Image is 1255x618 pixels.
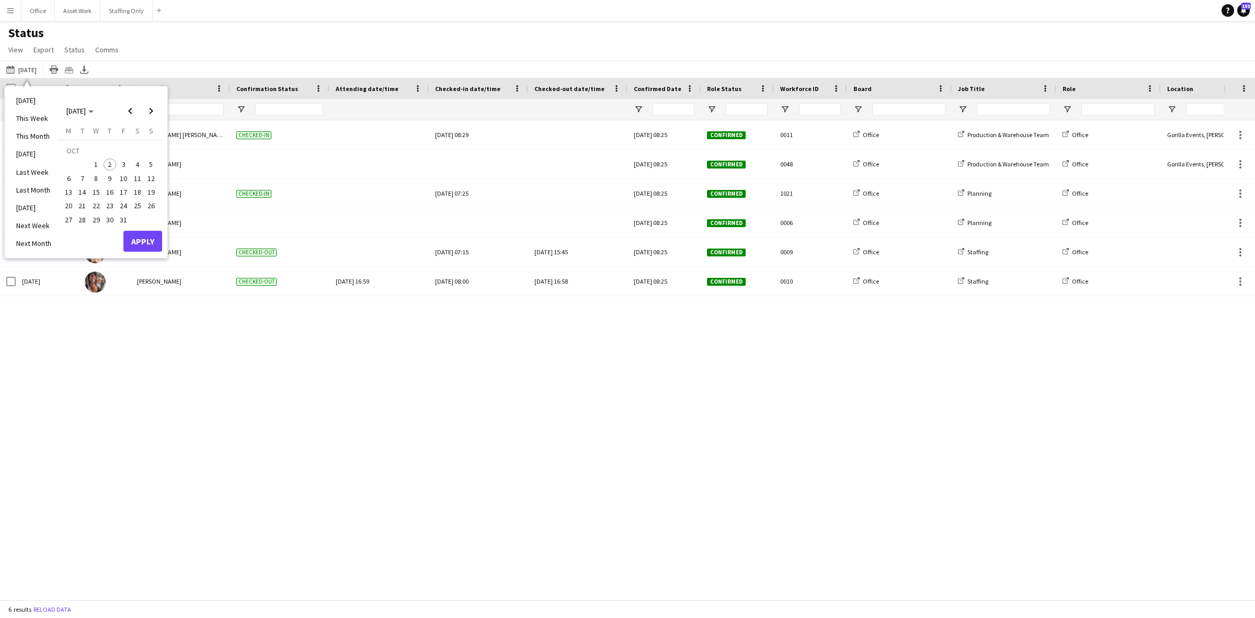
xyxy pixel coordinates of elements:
[90,186,102,198] span: 15
[81,126,84,136] span: T
[89,212,103,226] button: 29-10-2025
[10,145,58,163] li: [DATE]
[29,43,58,57] a: Export
[130,185,144,199] button: 18-10-2025
[958,105,967,114] button: Open Filter Menu
[1237,4,1250,17] a: 159
[967,131,1049,139] span: Production & Warehouse Team
[435,179,522,208] div: [DATE] 07:25
[255,103,323,116] input: Confirmation Status Filter Input
[144,199,158,212] button: 26-10-2025
[135,126,140,136] span: S
[85,85,102,93] span: Photo
[78,63,90,76] app-action-btn: Export XLSX
[1063,85,1076,93] span: Role
[707,105,716,114] button: Open Filter Menu
[100,1,153,21] button: Staffing Only
[4,43,27,57] a: View
[872,103,945,116] input: Board Filter Input
[117,185,130,199] button: 17-10-2025
[435,267,522,296] div: [DATE] 08:00
[144,185,158,199] button: 19-10-2025
[62,212,75,226] button: 27-10-2025
[89,158,103,171] button: 01-10-2025
[103,172,117,185] button: 09-10-2025
[707,85,741,93] span: Role Status
[103,212,117,226] button: 30-10-2025
[435,238,522,266] div: [DATE] 07:15
[63,63,75,76] app-action-btn: Crew files as ZIP
[131,186,144,198] span: 18
[66,106,86,116] span: [DATE]
[104,200,116,212] span: 23
[1063,131,1088,139] a: Office
[144,158,158,171] button: 05-10-2025
[780,105,790,114] button: Open Filter Menu
[863,131,879,139] span: Office
[75,212,89,226] button: 28-10-2025
[967,160,1049,168] span: Production & Warehouse Team
[149,126,153,136] span: S
[707,219,746,227] span: Confirmed
[104,214,116,226] span: 30
[534,85,604,93] span: Checked-out date/time
[853,105,863,114] button: Open Filter Menu
[75,199,89,212] button: 21-10-2025
[853,189,879,197] a: Office
[145,200,157,212] span: 26
[534,238,621,266] div: [DATE] 15:45
[76,214,89,226] span: 28
[977,103,1050,116] input: Job Title Filter Input
[774,120,847,149] div: 0011
[236,131,271,139] span: Checked-in
[634,105,643,114] button: Open Filter Menu
[117,186,130,198] span: 17
[1063,189,1088,197] a: Office
[1167,85,1193,93] span: Location
[117,199,130,212] button: 24-10-2025
[967,248,988,256] span: Staffing
[774,208,847,237] div: 0006
[8,45,23,54] span: View
[958,189,991,197] a: Planning
[75,172,89,185] button: 07-10-2025
[89,185,103,199] button: 15-10-2025
[236,278,277,286] span: Checked-out
[799,103,841,116] input: Workforce ID Filter Input
[1063,277,1088,285] a: Office
[76,172,89,185] span: 7
[104,172,116,185] span: 9
[863,189,879,197] span: Office
[534,267,621,296] div: [DATE] 16:58
[1081,103,1155,116] input: Role Filter Input
[93,126,99,136] span: W
[21,1,55,21] button: Office
[89,199,103,212] button: 22-10-2025
[958,248,988,256] a: Staffing
[10,127,58,145] li: This Month
[117,158,130,171] button: 03-10-2025
[1063,105,1072,114] button: Open Filter Menu
[62,185,75,199] button: 13-10-2025
[16,267,78,296] div: [DATE]
[141,100,162,121] button: Next month
[774,267,847,296] div: 0010
[137,85,154,93] span: Name
[1072,131,1088,139] span: Office
[62,186,75,198] span: 13
[62,172,75,185] span: 6
[10,163,58,181] li: Last Week
[145,186,157,198] span: 19
[707,278,746,286] span: Confirmed
[774,150,847,178] div: 0048
[122,126,125,136] span: F
[1072,248,1088,256] span: Office
[236,190,271,198] span: Checked-in
[958,219,991,227] a: Planning
[958,131,1049,139] a: Production & Warehouse Team
[76,186,89,198] span: 14
[1072,160,1088,168] span: Office
[130,172,144,185] button: 11-10-2025
[853,219,879,227] a: Office
[130,158,144,171] button: 04-10-2025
